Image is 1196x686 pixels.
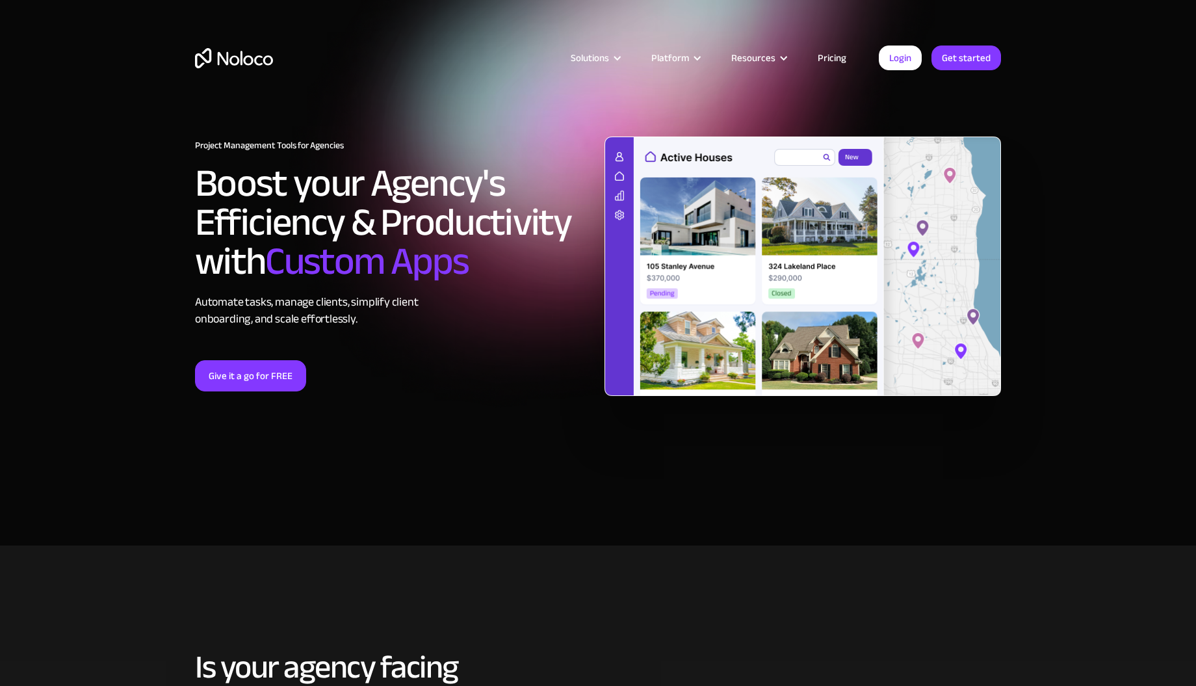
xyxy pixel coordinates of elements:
[554,49,635,66] div: Solutions
[571,49,609,66] div: Solutions
[195,360,306,391] a: Give it a go for FREE
[265,225,469,298] span: Custom Apps
[195,140,591,151] h1: Project Management Tools for Agencies
[195,48,273,68] a: home
[931,46,1001,70] a: Get started
[651,49,689,66] div: Platform
[635,49,715,66] div: Platform
[715,49,801,66] div: Resources
[731,49,775,66] div: Resources
[195,294,591,328] div: Automate tasks, manage clients, simplify client onboarding, and scale effortlessly.
[195,164,591,281] h2: Boost your Agency's Efficiency & Productivity with
[801,49,863,66] a: Pricing
[879,46,922,70] a: Login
